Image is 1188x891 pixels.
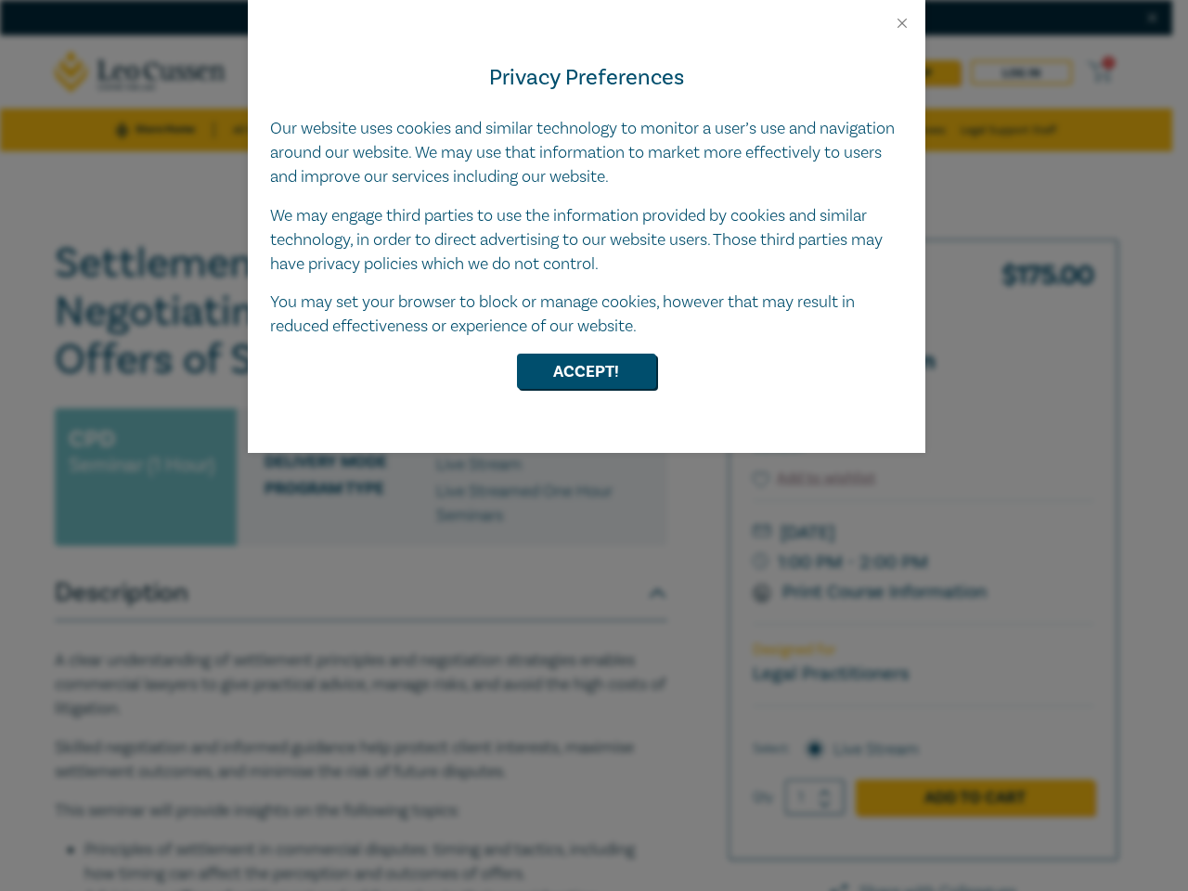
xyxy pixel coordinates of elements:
p: Our website uses cookies and similar technology to monitor a user’s use and navigation around our... [270,117,903,189]
button: Accept! [517,354,656,389]
p: We may engage third parties to use the information provided by cookies and similar technology, in... [270,204,903,277]
p: You may set your browser to block or manage cookies, however that may result in reduced effective... [270,291,903,339]
button: Close [894,15,910,32]
h4: Privacy Preferences [270,61,903,95]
